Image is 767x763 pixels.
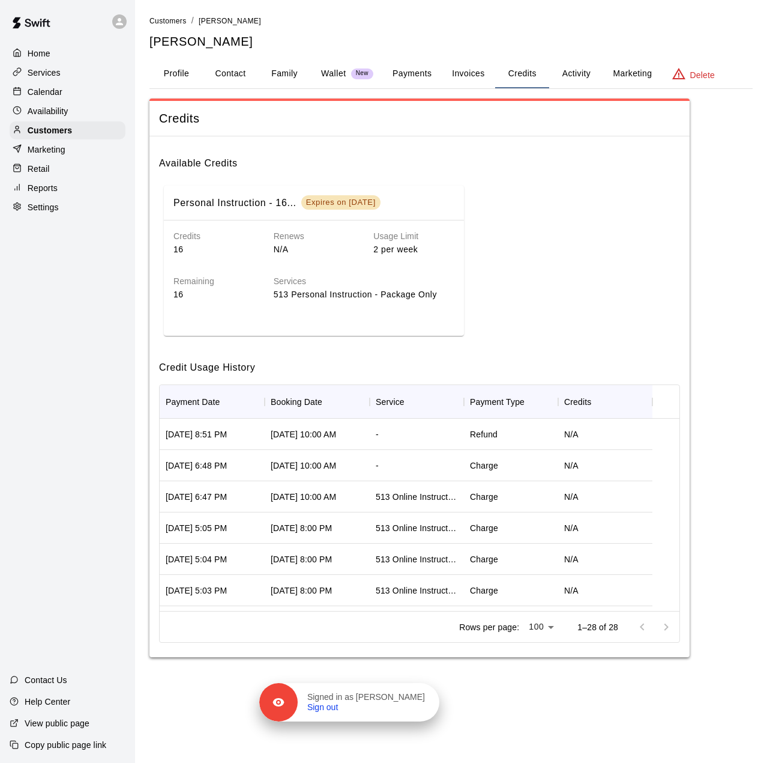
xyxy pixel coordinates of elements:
[271,460,336,472] div: Jan 25, 2025 10:00 AM
[149,14,753,28] nav: breadcrumb
[257,59,311,88] button: Family
[28,144,65,156] p: Marketing
[322,394,339,410] button: Sort
[166,428,227,440] div: Jan 15, 2025 8:51 PM
[10,198,125,216] a: Settings
[351,70,373,78] span: New
[28,163,50,175] p: Retail
[274,243,355,256] p: N/A
[564,522,579,534] div: N/A
[274,288,454,301] p: 513 Personal Instruction - Package Only
[321,67,346,80] p: Wallet
[149,16,187,25] a: Customers
[191,14,194,27] li: /
[166,522,227,534] div: Dec 02, 2024 5:05 PM
[441,59,495,88] button: Invoices
[464,385,558,419] div: Payment Type
[376,585,458,597] div: 513 Online Instruction
[564,460,579,472] div: N/A
[159,350,680,375] h6: Credit Usage History
[166,585,227,597] div: Dec 02, 2024 5:03 PM
[173,230,254,243] h6: Credits
[220,394,237,410] button: Sort
[470,553,498,565] div: Charge
[470,385,525,419] div: Payment Type
[166,491,227,503] div: Jan 15, 2025 6:47 PM
[577,621,618,633] p: 1–28 of 28
[10,64,125,82] a: Services
[525,394,541,410] button: Sort
[28,105,68,117] p: Availability
[495,59,549,88] button: Credits
[173,275,254,288] h6: Remaining
[10,44,125,62] a: Home
[383,59,441,88] button: Payments
[159,111,680,127] span: Credits
[271,385,322,419] div: Booking Date
[10,179,125,197] a: Reports
[564,585,579,597] div: N/A
[591,394,608,410] button: Sort
[265,385,370,419] div: Booking Date
[690,69,715,81] p: Delete
[10,160,125,178] a: Retail
[271,491,336,503] div: Jan 18, 2025 10:00 AM
[558,385,652,419] div: Credits
[25,696,70,708] p: Help Center
[203,59,257,88] button: Contact
[149,34,753,50] h5: [PERSON_NAME]
[10,121,125,139] a: Customers
[376,522,458,534] div: 513 Online Instruction
[271,585,332,597] div: Dec 12, 2024 8:00 PM
[173,243,254,256] p: 16
[405,394,421,410] button: Sort
[549,59,603,88] button: Activity
[166,553,227,565] div: Dec 02, 2024 5:04 PM
[470,460,498,472] div: Charge
[470,585,498,597] div: Charge
[199,17,261,25] span: [PERSON_NAME]
[376,428,379,440] div: -
[28,47,50,59] p: Home
[149,17,187,25] span: Customers
[274,275,454,288] h6: Services
[28,86,62,98] p: Calendar
[564,428,579,440] div: N/A
[10,102,125,120] a: Availability
[10,141,125,159] a: Marketing
[307,692,425,703] p: Signed in as [PERSON_NAME]
[376,460,379,472] div: -
[271,553,332,565] div: Dec 17, 2024 8:00 PM
[28,182,58,194] p: Reports
[25,674,67,686] p: Contact Us
[564,491,579,503] div: N/A
[166,385,220,419] div: Payment Date
[470,491,498,503] div: Charge
[274,230,355,243] h6: Renews
[564,385,591,419] div: Credits
[160,385,265,419] div: Payment Date
[306,197,376,207] div: Expires on [DATE]
[159,146,680,171] h6: Available Credits
[28,67,61,79] p: Services
[10,83,125,101] a: Calendar
[149,59,203,88] button: Profile
[166,460,227,472] div: Jan 15, 2025 6:48 PM
[373,230,454,243] h6: Usage Limit
[376,553,458,565] div: 513 Online Instruction
[307,702,338,713] a: Sign out
[470,522,498,534] div: Charge
[524,618,558,636] div: 100
[271,428,336,440] div: Jan 25, 2025 10:00 AM
[370,385,464,419] div: Service
[173,288,254,301] p: 16
[25,739,106,751] p: Copy public page link
[149,59,753,88] div: basic tabs example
